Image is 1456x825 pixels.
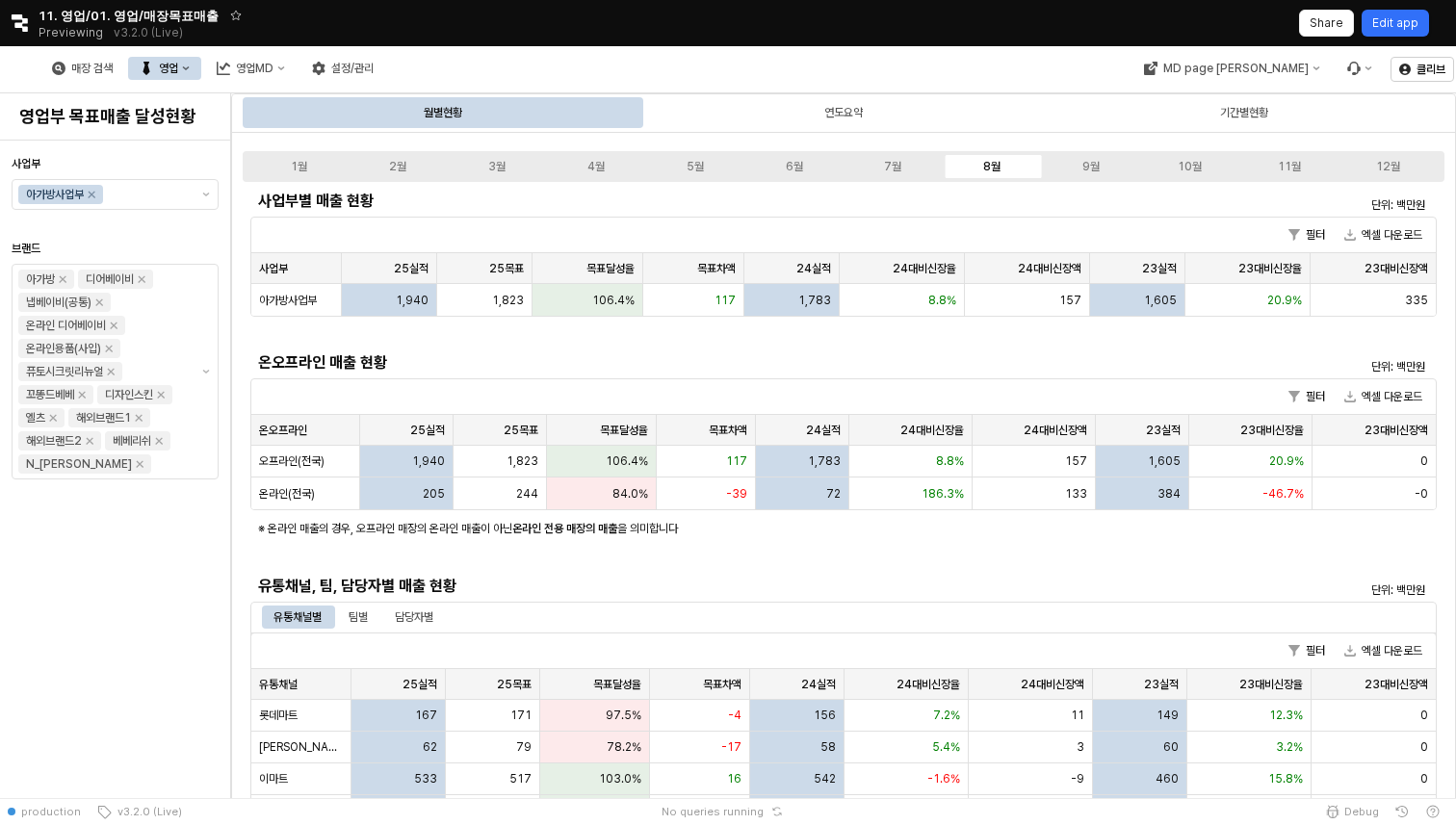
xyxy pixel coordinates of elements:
label: 5월 [645,158,744,175]
h5: 유통채널, 팀, 담당자별 매출 현황 [258,577,1132,596]
span: 25목표 [489,261,524,276]
div: Remove 온라인용품(사입) [105,345,113,352]
button: Reset app state [767,806,787,817]
span: 8.8% [928,293,956,308]
div: 베베리쉬 [113,431,151,451]
span: -1.6% [927,771,960,786]
span: 0 [1420,771,1428,786]
span: 103.0% [599,771,641,786]
span: 24실적 [806,423,841,438]
h5: 온오프라인 매출 현황 [258,353,1132,373]
span: -17 [721,739,741,755]
button: 영업MD [205,57,297,80]
span: 3 [1077,739,1084,755]
button: 엑셀 다운로드 [1337,385,1430,408]
span: 5.4% [932,739,960,755]
button: 필터 [1281,385,1333,408]
span: 유통채널 [259,677,298,692]
div: Remove N_이야이야오 [136,460,143,468]
div: 온라인용품(사입) [26,339,101,358]
button: MD page [PERSON_NAME] [1131,57,1331,80]
span: 23대비신장액 [1365,423,1428,438]
div: 영업MD [236,62,273,75]
div: 디자인스킨 [105,385,153,404]
span: 11. 영업/01. 영업/매장목표매출 [39,6,219,25]
label: 7월 [844,158,943,175]
label: 11월 [1239,158,1339,175]
div: 1월 [291,160,307,173]
div: 기간별현황 [1046,97,1443,128]
span: 온라인(전국) [259,486,315,502]
span: production [21,804,81,819]
span: 목표차액 [703,677,741,692]
div: 연도요약 [645,97,1042,128]
button: Edit app [1362,10,1429,37]
span: 온오프라인 [259,423,307,438]
span: 24대비신장액 [1021,677,1084,692]
button: 제안 사항 표시 [195,180,218,209]
div: Remove 아가방사업부 [88,191,95,198]
button: 필터 [1281,223,1333,246]
span: -39 [726,486,747,502]
button: 필터 [1281,639,1333,662]
div: 5월 [687,160,704,173]
span: 186.3% [922,486,964,502]
span: 23실적 [1142,261,1177,276]
div: Remove 퓨토시크릿리뉴얼 [107,368,115,375]
div: 3월 [488,160,506,173]
span: 133 [1065,486,1087,502]
div: Remove 꼬똥드베베 [78,391,86,399]
span: 목표차액 [709,423,747,438]
main: App Frame [231,93,1456,798]
span: 23실적 [1144,677,1179,692]
span: 목표차액 [697,261,736,276]
label: 2월 [349,158,448,175]
div: 꼬똥드베베 [26,385,74,404]
div: 매장 검색 [71,62,113,75]
div: Previewing v3.2.0 (Live) [39,19,194,46]
span: 157 [1059,293,1081,308]
label: 8월 [943,158,1042,175]
div: 온라인 디어베이비 [26,316,106,335]
div: 8월 [983,160,1001,173]
span: 브랜드 [12,242,40,255]
span: 24대비신장율 [897,677,960,692]
span: 15.8% [1268,771,1303,786]
span: 106.4% [592,293,635,308]
span: 24실적 [801,677,836,692]
span: 3.2% [1276,739,1303,755]
span: 24대비신장율 [893,261,956,276]
span: 149 [1157,708,1179,723]
span: 0 [1420,453,1428,469]
button: 영업 [128,57,201,80]
span: Previewing [39,23,103,42]
span: 79 [516,739,532,755]
label: 4월 [546,158,645,175]
button: Help [1417,798,1448,825]
span: 23대비신장율 [1238,261,1302,276]
div: 담당자별 [395,606,433,629]
div: Remove 베베리쉬 [155,437,163,445]
div: 9월 [1082,160,1100,173]
div: 팀별 [349,606,368,629]
div: 해외브랜드1 [76,408,131,427]
span: 117 [726,453,747,469]
div: Remove 해외브랜드1 [135,414,143,422]
div: 4월 [587,160,605,173]
span: 20.9% [1267,293,1302,308]
span: 97.5% [606,708,641,723]
button: 설정/관리 [300,57,385,80]
span: 23대비신장액 [1365,261,1428,276]
div: 월별현황 [245,97,641,128]
p: v3.2.0 (Live) [114,25,183,40]
button: Share app [1299,10,1354,37]
span: 25실적 [403,677,437,692]
span: 이마트 [259,771,288,786]
p: 단위: 백만원 [1152,581,1425,599]
p: Edit app [1372,15,1418,31]
span: 58 [820,739,836,755]
label: 3월 [448,158,547,175]
div: 6월 [786,160,803,173]
span: 오프라인(전국) [259,453,325,469]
